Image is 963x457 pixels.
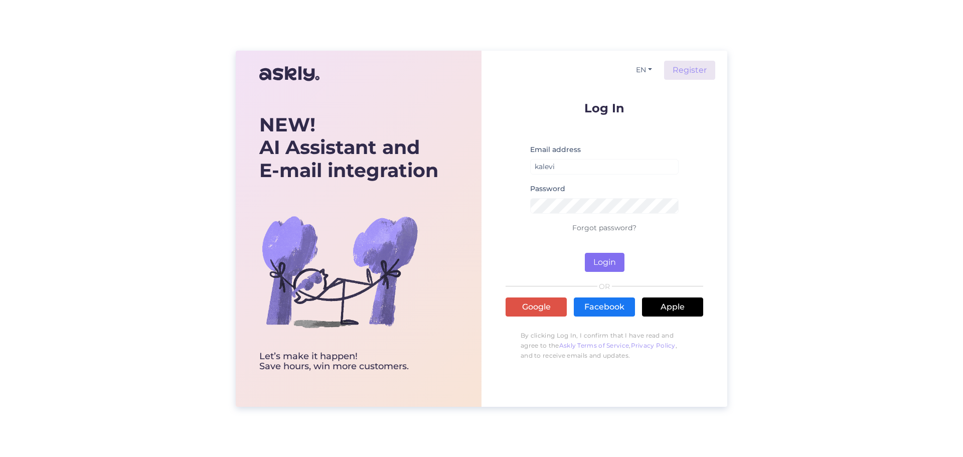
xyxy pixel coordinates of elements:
[506,297,567,317] a: Google
[259,191,420,352] img: bg-askly
[631,342,676,349] a: Privacy Policy
[506,102,703,114] p: Log In
[664,61,715,80] a: Register
[642,297,703,317] a: Apple
[632,63,656,77] button: EN
[597,283,612,290] span: OR
[530,184,565,194] label: Password
[585,253,624,272] button: Login
[506,326,703,366] p: By clicking Log In, I confirm that I have read and agree to the , , and to receive emails and upd...
[259,113,438,182] div: AI Assistant and E-mail integration
[574,297,635,317] a: Facebook
[530,159,679,175] input: Enter email
[572,223,636,232] a: Forgot password?
[259,113,315,136] b: NEW!
[259,62,319,86] img: Askly
[530,144,581,155] label: Email address
[259,352,438,372] div: Let’s make it happen! Save hours, win more customers.
[559,342,629,349] a: Askly Terms of Service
